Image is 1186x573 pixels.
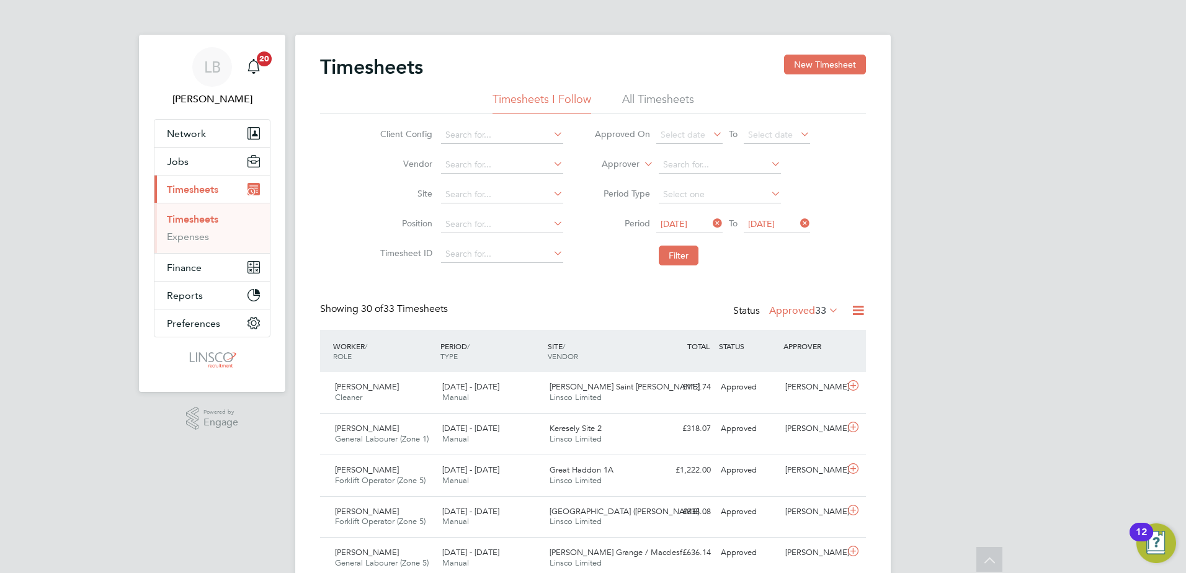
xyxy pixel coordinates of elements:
h2: Timesheets [320,55,423,79]
input: Select one [659,186,781,203]
span: Linsco Limited [550,516,602,526]
div: SITE [545,335,652,367]
input: Search for... [441,186,563,203]
label: Client Config [377,128,432,140]
span: Network [167,128,206,140]
button: Reports [154,282,270,309]
button: Finance [154,254,270,281]
span: Linsco Limited [550,433,602,444]
div: [PERSON_NAME] [780,419,845,439]
span: Manual [442,516,469,526]
label: Position [377,218,432,229]
span: [DATE] - [DATE] [442,464,499,475]
span: 20 [257,51,272,66]
label: Approved [769,304,839,317]
span: ROLE [333,351,352,361]
input: Search for... [441,127,563,144]
span: [PERSON_NAME] Grange / Macclesf… [550,547,690,557]
span: TYPE [440,351,458,361]
span: [DATE] - [DATE] [442,547,499,557]
div: Status [733,303,841,320]
div: [PERSON_NAME] [780,502,845,522]
span: [DATE] [748,218,775,229]
button: Preferences [154,309,270,337]
input: Search for... [659,156,781,174]
div: PERIOD [437,335,545,367]
label: Site [377,188,432,199]
div: APPROVER [780,335,845,357]
nav: Main navigation [139,35,285,392]
a: Timesheets [167,213,218,225]
input: Search for... [441,156,563,174]
div: [PERSON_NAME] [780,543,845,563]
a: LB[PERSON_NAME] [154,47,270,107]
li: All Timesheets [622,92,694,114]
span: Engage [203,417,238,428]
button: Filter [659,246,698,265]
div: STATUS [716,335,780,357]
div: £636.14 [651,543,716,563]
label: Timesheet ID [377,247,432,259]
span: General Labourer (Zone 5) [335,557,429,568]
span: [PERSON_NAME] [335,381,399,392]
span: To [725,126,741,142]
div: £838.08 [651,502,716,522]
div: Timesheets [154,203,270,253]
span: TOTAL [687,341,710,351]
a: Go to home page [154,350,270,370]
span: Forklift Operator (Zone 5) [335,516,426,526]
label: Period Type [594,188,650,199]
a: 20 [241,47,266,87]
span: General Labourer (Zone 1) [335,433,429,444]
img: linsco-logo-retina.png [186,350,238,370]
button: New Timesheet [784,55,866,74]
span: [DATE] - [DATE] [442,423,499,433]
span: [PERSON_NAME] [335,506,399,517]
div: Approved [716,543,780,563]
div: £112.74 [651,377,716,398]
li: Timesheets I Follow [493,92,591,114]
div: [PERSON_NAME] [780,460,845,481]
span: [PERSON_NAME] [335,423,399,433]
span: [PERSON_NAME] Saint [PERSON_NAME] [550,381,700,392]
div: Approved [716,502,780,522]
span: Forklift Operator (Zone 5) [335,475,426,486]
span: Powered by [203,407,238,417]
span: VENDOR [548,351,578,361]
span: Manual [442,475,469,486]
span: Manual [442,392,469,402]
span: Select date [661,129,705,140]
span: / [365,341,367,351]
span: Timesheets [167,184,218,195]
span: Cleaner [335,392,362,402]
span: 33 [815,304,826,317]
div: Approved [716,460,780,481]
div: 12 [1136,532,1147,548]
span: Preferences [167,318,220,329]
button: Jobs [154,148,270,175]
span: To [725,215,741,231]
span: [DATE] - [DATE] [442,506,499,517]
span: 33 Timesheets [361,303,448,315]
span: [DATE] - [DATE] [442,381,499,392]
a: Powered byEngage [186,407,239,430]
div: Approved [716,419,780,439]
span: Finance [167,262,202,273]
label: Approved On [594,128,650,140]
span: Great Haddon 1A [550,464,613,475]
input: Search for... [441,246,563,263]
span: [DATE] [661,218,687,229]
span: Linsco Limited [550,475,602,486]
span: [GEOGRAPHIC_DATA] ([PERSON_NAME]… [550,506,707,517]
label: Vendor [377,158,432,169]
label: Approver [584,158,640,171]
span: / [563,341,565,351]
button: Open Resource Center, 12 new notifications [1136,523,1176,563]
span: [PERSON_NAME] [335,547,399,557]
span: Linsco Limited [550,557,602,568]
span: Reports [167,290,203,301]
span: Lauren Butler [154,92,270,107]
div: £318.07 [651,419,716,439]
div: £1,222.00 [651,460,716,481]
span: Manual [442,557,469,568]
